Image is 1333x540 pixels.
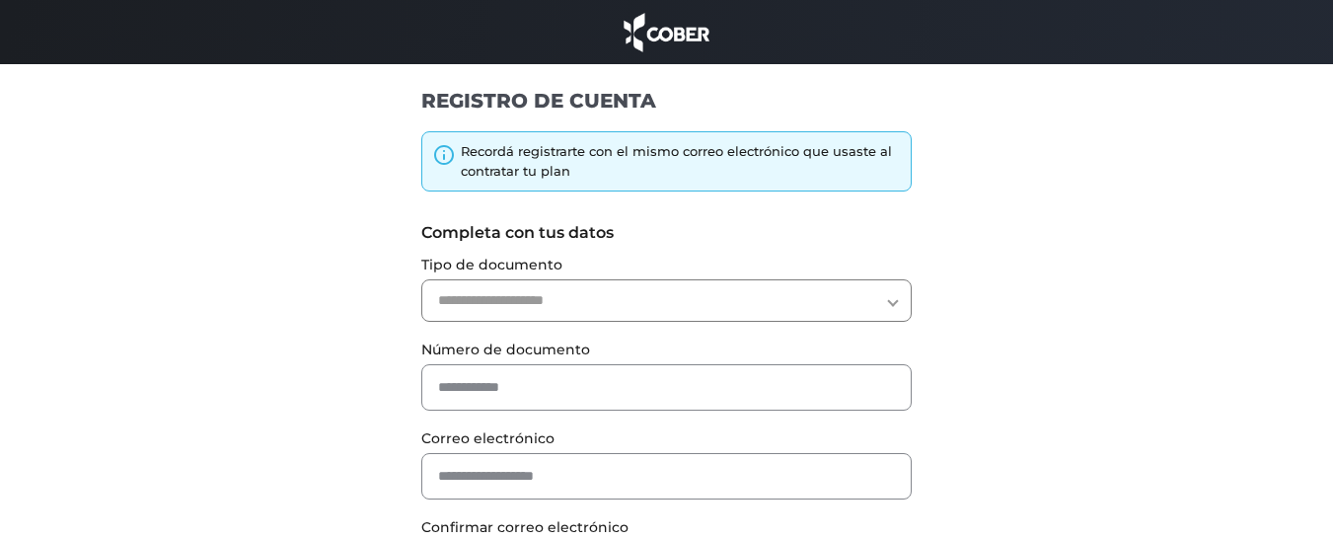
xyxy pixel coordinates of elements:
label: Correo electrónico [421,428,912,449]
h1: REGISTRO DE CUENTA [421,88,912,114]
div: Recordá registrarte con el mismo correo electrónico que usaste al contratar tu plan [461,142,901,181]
label: Número de documento [421,340,912,360]
label: Confirmar correo electrónico [421,517,912,538]
img: cober_marca.png [619,10,715,54]
label: Completa con tus datos [421,221,912,245]
label: Tipo de documento [421,255,912,275]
